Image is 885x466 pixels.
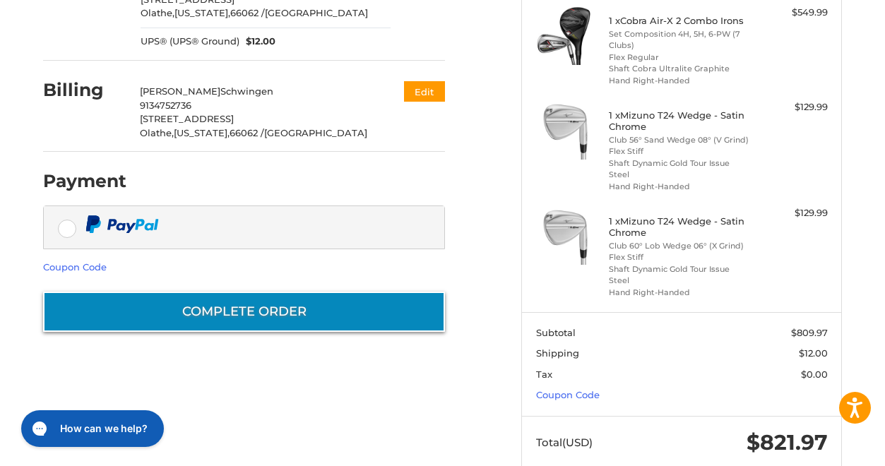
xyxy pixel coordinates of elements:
span: [PERSON_NAME] [140,85,220,97]
h4: 1 x Cobra Air-X 2 Combo Irons [609,15,752,26]
a: Coupon Code [536,389,600,400]
h4: 1 x Mizuno T24 Wedge - Satin Chrome [609,109,752,133]
span: [GEOGRAPHIC_DATA] [264,127,367,138]
span: Total (USD) [536,436,593,449]
span: $12.00 [239,35,276,49]
div: $129.99 [754,206,827,220]
span: UPS® (UPS® Ground) [141,35,239,49]
h2: Payment [43,170,126,192]
img: PayPal icon [85,215,159,233]
iframe: Gorgias live chat messenger [14,405,168,452]
button: Complete order [43,292,445,332]
div: $129.99 [754,100,827,114]
button: Edit [404,81,445,102]
li: Flex Stiff [609,251,752,263]
li: Set Composition 4H, 5H, 6-PW (7 Clubs) [609,28,752,52]
span: Olathe, [140,127,174,138]
span: 66062 / [230,7,265,18]
a: Coupon Code [43,261,107,273]
li: Shaft Dynamic Gold Tour Issue Steel [609,263,752,287]
li: Club 60° Lob Wedge 06° (X Grind) [609,240,752,252]
h4: 1 x Mizuno T24 Wedge - Satin Chrome [609,215,752,239]
span: Schwingen [220,85,273,97]
span: Shipping [536,347,579,359]
li: Hand Right-Handed [609,75,752,87]
h2: Billing [43,79,126,101]
span: Tax [536,369,552,380]
li: Flex Stiff [609,145,752,157]
span: $12.00 [799,347,828,359]
li: Shaft Cobra Ultralite Graphite [609,63,752,75]
span: $809.97 [791,327,828,338]
li: Shaft Dynamic Gold Tour Issue Steel [609,157,752,181]
span: [STREET_ADDRESS] [140,113,234,124]
span: $821.97 [747,429,828,455]
span: Subtotal [536,327,576,338]
li: Club 56° Sand Wedge 08° (V Grind) [609,134,752,146]
span: [US_STATE], [174,127,230,138]
span: 66062 / [230,127,264,138]
span: [GEOGRAPHIC_DATA] [265,7,368,18]
span: 9134752736 [140,100,191,111]
span: $0.00 [801,369,828,380]
span: [US_STATE], [174,7,230,18]
li: Hand Right-Handed [609,181,752,193]
li: Hand Right-Handed [609,287,752,299]
li: Flex Regular [609,52,752,64]
span: Olathe, [141,7,174,18]
div: $549.99 [754,6,827,20]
